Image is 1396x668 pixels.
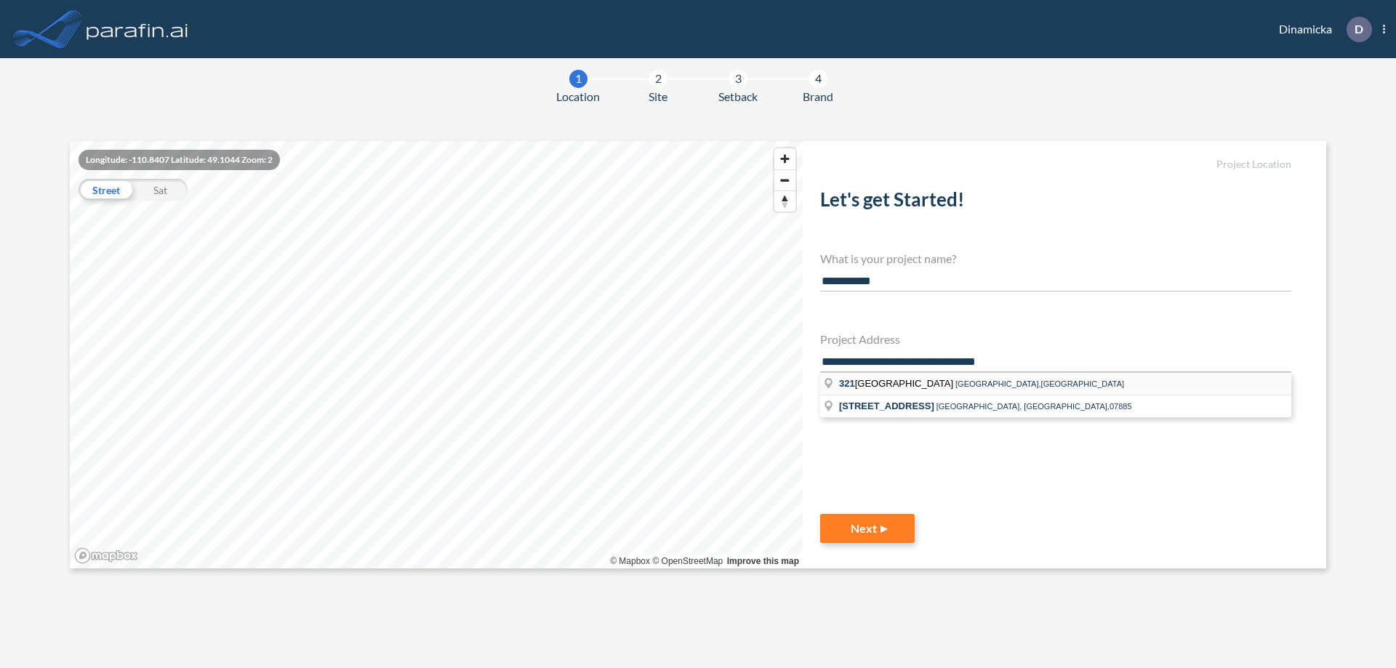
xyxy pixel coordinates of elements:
a: Mapbox [610,556,650,566]
span: Brand [803,88,833,105]
span: Location [556,88,600,105]
div: Longitude: -110.8407 Latitude: 49.1044 Zoom: 2 [79,150,280,170]
span: [GEOGRAPHIC_DATA], [GEOGRAPHIC_DATA],07885 [936,402,1132,411]
img: logo [84,15,191,44]
span: [GEOGRAPHIC_DATA],[GEOGRAPHIC_DATA] [955,379,1124,388]
div: 1 [569,70,587,88]
span: [GEOGRAPHIC_DATA] [839,378,955,389]
span: [STREET_ADDRESS] [839,401,934,411]
h4: What is your project name? [820,251,1291,265]
a: Mapbox homepage [74,547,138,564]
a: OpenStreetMap [652,556,723,566]
button: Zoom in [774,148,795,169]
h4: Project Address [820,332,1291,346]
span: Site [649,88,667,105]
button: Zoom out [774,169,795,190]
div: Sat [133,179,188,201]
span: Setback [718,88,758,105]
div: 3 [729,70,747,88]
button: Reset bearing to north [774,190,795,212]
span: 321 [839,378,855,389]
h5: Project Location [820,158,1291,171]
span: Zoom out [774,170,795,190]
div: Street [79,179,133,201]
h2: Let's get Started! [820,188,1291,217]
button: Next [820,514,915,543]
div: Dinamicka [1257,17,1385,42]
div: 4 [809,70,827,88]
div: 2 [649,70,667,88]
canvas: Map [70,141,803,568]
p: D [1355,23,1363,36]
a: Improve this map [727,556,799,566]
